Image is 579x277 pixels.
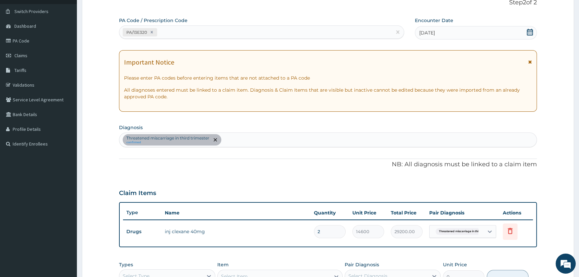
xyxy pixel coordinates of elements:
[35,37,112,46] div: Chat with us now
[387,206,426,219] th: Total Price
[14,8,48,14] span: Switch Providers
[217,261,229,268] label: Item
[126,141,209,144] small: confirmed
[161,206,311,219] th: Name
[349,206,387,219] th: Unit Price
[14,67,26,73] span: Tariffs
[415,17,453,24] label: Encounter Date
[124,75,532,81] p: Please enter PA codes before entering items that are not attached to a PA code
[110,3,126,19] div: Minimize live chat window
[426,206,499,219] th: Pair Diagnosis
[14,23,36,29] span: Dashboard
[124,28,148,36] div: PA/13E320
[161,225,311,238] td: inj clexane 40mg
[419,29,435,36] span: [DATE]
[499,206,533,219] th: Actions
[126,135,209,141] p: Threatened miscarriage in third trimester
[119,190,156,197] h3: Claim Items
[311,206,349,219] th: Quantity
[124,59,174,66] h1: Important Notice
[123,225,161,238] td: Drugs
[345,261,379,268] label: Pair Diagnosis
[14,53,27,59] span: Claims
[12,33,27,50] img: d_794563401_company_1708531726252_794563401
[119,262,133,268] label: Types
[119,17,188,24] label: PA Code / Prescription Code
[212,137,218,143] span: remove selection option
[119,160,537,169] p: NB: All diagnosis must be linked to a claim item
[124,87,532,100] p: All diagnoses entered must be linked to a claim item. Diagnosis & Claim Items that are visible bu...
[39,84,92,152] span: We're online!
[119,124,143,131] label: Diagnosis
[123,206,161,219] th: Type
[443,261,467,268] label: Unit Price
[436,228,485,235] span: Threatened miscarriage in thir...
[3,183,127,206] textarea: Type your message and hit 'Enter'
